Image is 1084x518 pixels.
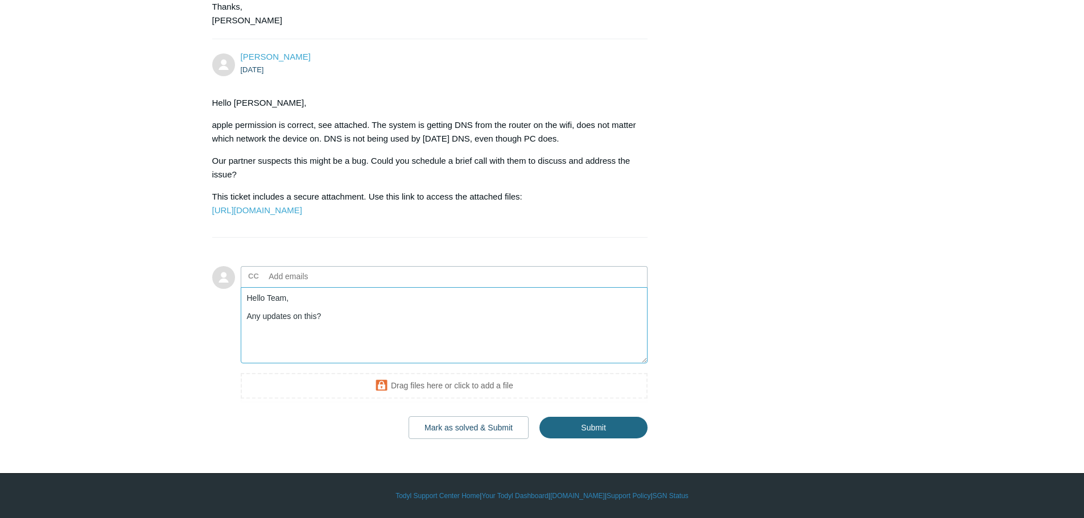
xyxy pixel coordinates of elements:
div: | | | | [212,491,872,501]
input: Submit [539,417,648,438]
textarea: Add your reply [241,287,648,364]
p: Hello [PERSON_NAME], [212,96,637,110]
a: Support Policy [607,491,650,501]
input: Add emails [265,268,387,285]
button: Mark as solved & Submit [409,416,529,439]
a: [PERSON_NAME] [241,52,311,61]
label: CC [248,268,259,285]
p: Our partner suspects this might be a bug. Could you schedule a brief call with them to discuss an... [212,154,637,181]
span: Alisher Azimov [241,52,311,61]
a: Todyl Support Center Home [395,491,480,501]
a: Your Todyl Dashboard [481,491,548,501]
a: [URL][DOMAIN_NAME] [212,205,302,215]
time: 09/07/2025, 13:26 [241,65,264,74]
p: apple permission is correct, see attached. The system is getting DNS from the router on the wifi,... [212,118,637,146]
p: This ticket includes a secure attachment. Use this link to access the attached files: [212,190,637,217]
a: SGN Status [653,491,689,501]
a: [DOMAIN_NAME] [550,491,605,501]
